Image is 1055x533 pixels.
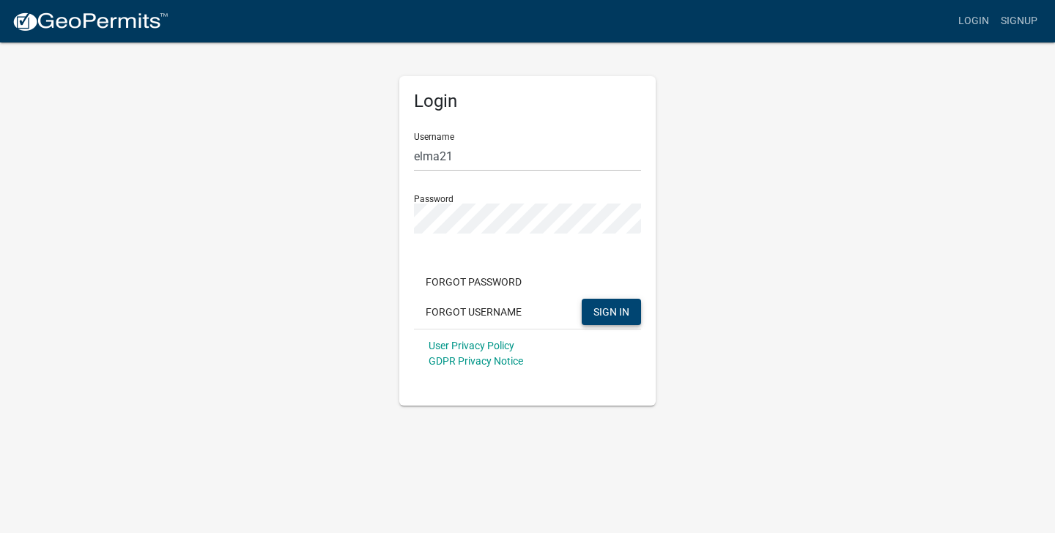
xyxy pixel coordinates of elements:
[995,7,1043,35] a: Signup
[414,91,641,112] h5: Login
[429,340,514,351] a: User Privacy Policy
[582,299,641,325] button: SIGN IN
[414,269,533,295] button: Forgot Password
[952,7,995,35] a: Login
[429,355,523,367] a: GDPR Privacy Notice
[593,305,629,317] span: SIGN IN
[414,299,533,325] button: Forgot Username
